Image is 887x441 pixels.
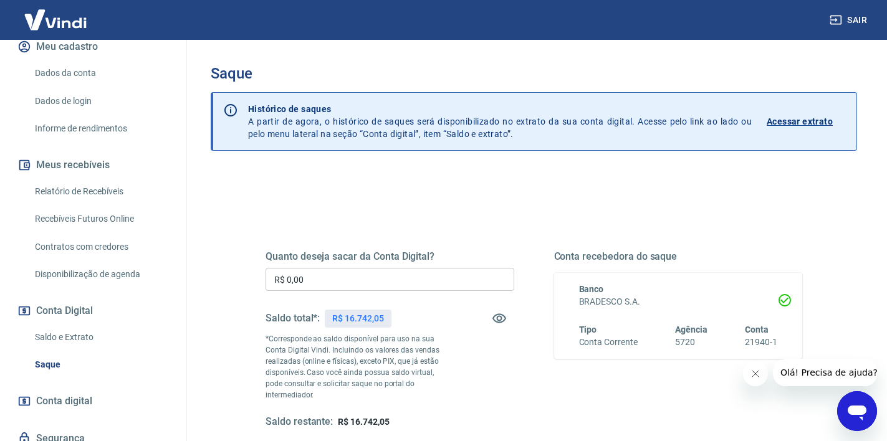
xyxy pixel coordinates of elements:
span: Conta [745,325,769,334]
h5: Conta recebedora do saque [554,250,803,263]
h6: 5720 [675,336,707,349]
a: Relatório de Recebíveis [30,179,171,204]
span: R$ 16.742,05 [338,417,389,427]
a: Dados de login [30,88,171,114]
a: Acessar extrato [767,103,846,140]
p: Histórico de saques [248,103,752,115]
a: Recebíveis Futuros Online [30,206,171,232]
iframe: Fechar mensagem [743,361,768,386]
p: A partir de agora, o histórico de saques será disponibilizado no extrato da sua conta digital. Ac... [248,103,752,140]
a: Dados da conta [30,60,171,86]
h6: Conta Corrente [579,336,638,349]
h6: 21940-1 [745,336,777,349]
a: Informe de rendimentos [30,116,171,141]
span: Conta digital [36,392,92,410]
a: Conta digital [15,387,171,415]
h6: BRADESCO S.A. [579,295,778,308]
iframe: Mensagem da empresa [773,359,877,386]
h5: Saldo restante: [266,415,333,429]
a: Disponibilização de agenda [30,262,171,287]
button: Sair [827,9,872,32]
span: Banco [579,284,604,294]
button: Meu cadastro [15,33,171,60]
a: Contratos com credores [30,234,171,260]
p: Acessar extrato [767,115,833,128]
iframe: Botão para abrir a janela de mensagens [837,391,877,431]
p: *Corresponde ao saldo disponível para uso na sua Conta Digital Vindi. Incluindo os valores das ve... [266,333,452,401]
img: Vindi [15,1,96,39]
a: Saque [30,352,171,377]
a: Saldo e Extrato [30,325,171,350]
button: Meus recebíveis [15,151,171,179]
h5: Quanto deseja sacar da Conta Digital? [266,250,514,263]
p: R$ 16.742,05 [332,312,383,325]
span: Olá! Precisa de ajuda? [7,9,105,19]
span: Tipo [579,325,597,334]
button: Conta Digital [15,297,171,325]
h3: Saque [211,65,857,82]
span: Agência [675,325,707,334]
h5: Saldo total*: [266,312,320,325]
